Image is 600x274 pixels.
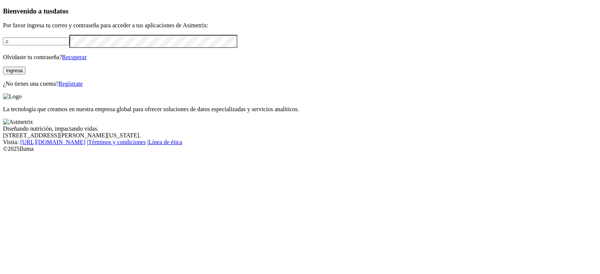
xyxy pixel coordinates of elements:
div: Diseñando nutrición, impactando vidas. [3,125,597,132]
div: Visita : | | [3,139,597,146]
h3: Bienvenido a tus [3,7,597,15]
p: Olvidaste tu contraseña? [3,54,597,61]
a: Línea de ética [148,139,182,145]
p: ¿No tienes una cuenta? [3,80,597,87]
img: Asimetrix [3,119,33,125]
p: La tecnología que creamos en nuestra empresa global para ofrecer soluciones de datos especializad... [3,106,597,113]
a: Términos y condiciones [88,139,146,145]
img: Logo [3,93,22,100]
span: datos [52,7,69,15]
button: Ingresa [3,67,25,74]
a: [URL][DOMAIN_NAME] [20,139,85,145]
div: © 2025 Iluma [3,146,597,152]
p: Por favor ingresa tu correo y contraseña para acceder a tus aplicaciones de Asimetrix: [3,22,597,29]
a: Regístrate [58,80,83,87]
a: Recuperar [62,54,87,60]
input: Tu correo [3,37,69,45]
div: [STREET_ADDRESS][PERSON_NAME][US_STATE]. [3,132,597,139]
